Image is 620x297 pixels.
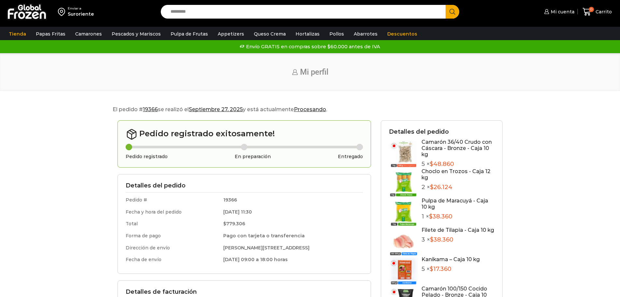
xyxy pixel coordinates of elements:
[126,289,363,296] h3: Detalles de facturación
[389,128,494,136] h3: Detalles del pedido
[126,128,363,140] h2: Pedido registrado exitosamente!
[143,106,158,112] mark: 19366
[223,221,226,227] span: $
[58,6,68,17] img: address-field-icon.svg
[189,106,243,112] mark: Septiembre 27, 2025
[126,242,220,254] td: Dirección de envío
[421,168,490,181] a: Choclo en Trozos - Caja 12 kg
[589,7,594,12] span: 0
[446,5,459,19] button: Search button
[126,154,168,159] h3: Pedido registrado
[421,213,494,220] p: 1 ×
[126,254,220,266] td: Fecha de envío
[421,139,492,157] a: Camarón 36/40 Crudo con Cáscara - Bronze - Caja 10 kg
[430,236,434,243] span: $
[126,193,220,206] td: Pedido #
[72,28,105,40] a: Camarones
[126,182,363,189] h3: Detalles del pedido
[223,221,245,227] bdi: 779.306
[220,206,363,218] td: [DATE] 11:30
[251,28,289,40] a: Queso Crema
[338,154,363,159] h3: Entregado
[421,198,488,210] a: Pulpa de Maracuyá - Caja 10 kg
[220,254,363,266] td: [DATE] 09:00 a 18:00 horas
[235,154,271,159] h3: En preparación
[68,6,94,11] div: Enviar a
[421,236,494,244] p: 3 ×
[292,28,323,40] a: Hortalizas
[167,28,211,40] a: Pulpa de Frutas
[430,236,453,243] bdi: 38.360
[126,218,220,230] td: Total
[214,28,247,40] a: Appetizers
[430,184,452,191] bdi: 26.124
[430,160,433,168] span: $
[421,256,480,262] a: Kanikama – Caja 10 kg
[68,11,94,17] div: Suroriente
[421,161,494,168] p: 5 ×
[581,4,613,20] a: 0 Carrito
[430,265,433,273] span: $
[543,5,574,18] a: Mi cuenta
[549,8,574,15] span: Mi cuenta
[421,266,480,273] p: 5 ×
[430,184,434,191] span: $
[594,8,612,15] span: Carrito
[326,28,347,40] a: Pollos
[108,28,164,40] a: Pescados y Mariscos
[421,184,494,191] p: 2 ×
[220,193,363,206] td: 19366
[126,230,220,242] td: Forma de pago
[384,28,420,40] a: Descuentos
[430,160,454,168] bdi: 48.860
[220,242,363,254] td: [PERSON_NAME][STREET_ADDRESS]
[294,106,326,112] mark: Procesando
[421,227,494,233] a: Filete de Tilapia - Caja 10 kg
[113,105,507,114] p: El pedido # se realizó el y está actualmente .
[429,213,452,220] bdi: 38.360
[126,206,220,218] td: Fecha y hora del pedido
[429,213,433,220] span: $
[351,28,381,40] a: Abarrotes
[430,265,451,273] bdi: 17.360
[6,28,29,40] a: Tienda
[220,230,363,242] td: Pago con tarjeta o transferencia
[300,67,328,77] span: Mi perfil
[33,28,69,40] a: Papas Fritas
